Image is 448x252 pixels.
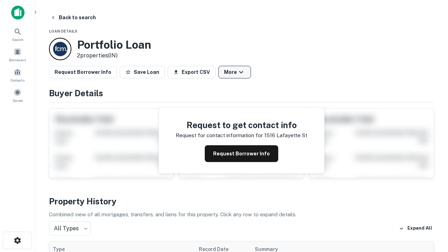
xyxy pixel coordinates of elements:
button: Request Borrower Info [49,66,117,78]
h4: Request to get contact info [176,119,307,131]
h4: Buyer Details [49,87,434,99]
span: Contacts [10,77,24,83]
a: Saved [2,86,33,105]
button: Expand All [397,223,434,234]
p: 1516 lafayette st [264,131,307,140]
span: Search [12,37,23,42]
a: Search [2,25,33,44]
h4: Property History [49,195,434,208]
button: Save Loan [120,66,165,78]
button: Request Borrower Info [205,145,278,162]
button: More [218,66,251,78]
p: Request for contact information for [176,131,263,140]
div: All Types [49,222,91,236]
span: Borrowers [9,57,26,63]
p: Combined view of all mortgages, transfers, and liens for this property. Click any row to expand d... [49,210,434,219]
p: 2 properties (IN) [77,51,151,60]
a: Borrowers [2,45,33,64]
span: Loan Details [49,29,77,33]
iframe: Chat Widget [413,196,448,230]
button: Back to search [48,11,99,24]
button: Export CSV [168,66,216,78]
a: Contacts [2,65,33,84]
h3: Portfolio Loan [77,38,151,51]
span: Saved [13,98,23,103]
img: capitalize-icon.png [11,6,24,20]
